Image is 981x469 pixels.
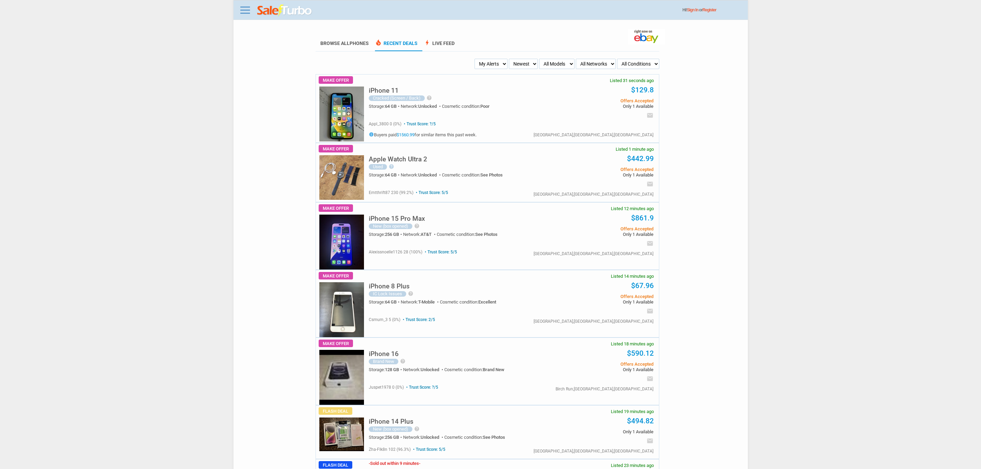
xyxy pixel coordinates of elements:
span: Offers Accepted [550,362,653,366]
div: [GEOGRAPHIC_DATA],[GEOGRAPHIC_DATA],[GEOGRAPHIC_DATA] [534,192,653,196]
h5: iPhone 8 Plus [369,283,410,289]
div: Cosmetic condition: [437,232,498,237]
div: Storage: [369,232,403,237]
i: email [647,308,653,314]
span: Offers Accepted [550,167,653,172]
span: AT&T [421,232,432,237]
span: Unlocked [418,104,437,109]
span: Hi! [683,8,687,12]
span: Trust Score: ?/5 [405,385,438,390]
span: Make Offer [319,204,353,212]
a: $442.99 [627,155,654,163]
h5: iPhone 16 [369,351,399,357]
i: info [369,132,374,137]
img: s-l225.jpg [319,155,364,200]
div: Network: [401,104,442,108]
a: $129.8 [631,86,654,94]
span: Listed 1 minute ago [616,147,654,151]
span: Only 1 Available [550,232,653,237]
a: $67.96 [631,282,654,290]
span: alexissnoelle1126 28 (100%) [369,250,422,254]
div: [GEOGRAPHIC_DATA],[GEOGRAPHIC_DATA],[GEOGRAPHIC_DATA] [534,449,653,453]
i: help [426,95,432,101]
a: iPhone 16 [369,352,399,357]
h5: iPhone 14 Plus [369,418,413,425]
img: saleturbo.com - Online Deals and Discount Coupons [257,4,312,17]
span: Unlocked [421,435,439,440]
span: csrnum_3 5 (0%) [369,317,400,322]
i: help [400,358,406,364]
span: 64 GB [385,299,397,305]
a: Sign In [687,8,698,12]
div: Storage: [369,300,401,304]
span: Trust Score: 5/5 [412,447,445,452]
span: emtthrift87 230 (99.2%) [369,190,413,195]
h5: Buyers paid for similar items this past week. [369,132,477,137]
div: Network: [403,232,437,237]
i: help [408,291,413,296]
span: Unlocked [421,367,439,372]
div: Used [369,164,387,170]
span: Listed 14 minutes ago [611,274,654,278]
span: Listed 23 minutes ago [611,463,654,468]
span: See Photos [483,435,505,440]
span: 64 GB [385,172,397,178]
div: [GEOGRAPHIC_DATA],[GEOGRAPHIC_DATA],[GEOGRAPHIC_DATA] [534,319,653,323]
span: Brand New [483,367,504,372]
span: 256 GB [385,232,399,237]
div: Cosmetic condition: [444,367,504,372]
span: Only 1 Available [550,430,653,434]
span: Listed 31 seconds ago [610,78,654,83]
h3: Sold out within 9 minutes [369,461,420,466]
span: T-Mobile [418,299,435,305]
a: iPhone 11 [369,89,399,94]
span: Flash Deal [319,407,352,415]
div: Cosmetic condition: [442,104,490,108]
span: Make Offer [319,145,353,152]
div: Network: [401,300,440,304]
img: s-l225.jpg [319,215,364,270]
span: Only 1 Available [550,104,653,108]
a: $1560.99 [397,132,414,137]
div: Storage: [369,104,401,108]
span: Make Offer [319,340,353,347]
span: 256 GB [385,435,399,440]
span: appl_3800 0 (0%) [369,122,401,126]
div: Storage: [369,367,403,372]
span: - [369,461,370,466]
h5: iPhone 15 Pro Max [369,215,425,222]
span: - [419,461,420,466]
span: Offers Accepted [550,227,653,231]
span: Trust Score: 2/5 [401,317,435,322]
div: Network: [403,367,444,372]
i: email [647,375,653,382]
span: See Photos [480,172,503,178]
span: Offers Accepted [550,294,653,299]
a: $494.82 [627,417,654,425]
h5: Apple Watch Ultra 2 [369,156,427,162]
a: iPhone 14 Plus [369,420,413,425]
a: iPhone 8 Plus [369,284,410,289]
a: $861.9 [631,214,654,222]
div: New (box opened) [369,426,412,432]
div: Network: [403,435,444,439]
div: Brand New [369,359,398,364]
span: Only 1 Available [550,367,653,372]
span: Poor [480,104,490,109]
i: help [414,223,420,229]
div: Birch Run,[GEOGRAPHIC_DATA],[GEOGRAPHIC_DATA] [556,387,653,391]
a: iPhone 15 Pro Max [369,217,425,222]
span: Offers Accepted [550,99,653,103]
a: Register [703,8,716,12]
span: juspet1978 0 (0%) [369,385,404,390]
span: Unlocked [418,172,437,178]
span: Listed 18 minutes ago [611,342,654,346]
span: Excellent [478,299,496,305]
img: s-l225.jpg [319,417,364,451]
span: local_fire_department [375,39,382,46]
i: email [647,240,653,247]
span: Only 1 Available [550,173,653,177]
span: or [699,8,716,12]
div: Cosmetic condition: [442,173,503,177]
div: [GEOGRAPHIC_DATA],[GEOGRAPHIC_DATA],[GEOGRAPHIC_DATA] [534,133,653,137]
